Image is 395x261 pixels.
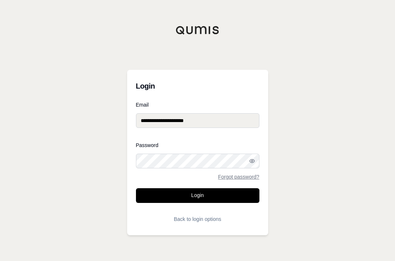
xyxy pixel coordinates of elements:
[136,102,259,107] label: Email
[136,143,259,148] label: Password
[176,26,220,35] img: Qumis
[136,79,259,93] h3: Login
[136,212,259,226] button: Back to login options
[218,174,259,179] a: Forgot password?
[136,188,259,203] button: Login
